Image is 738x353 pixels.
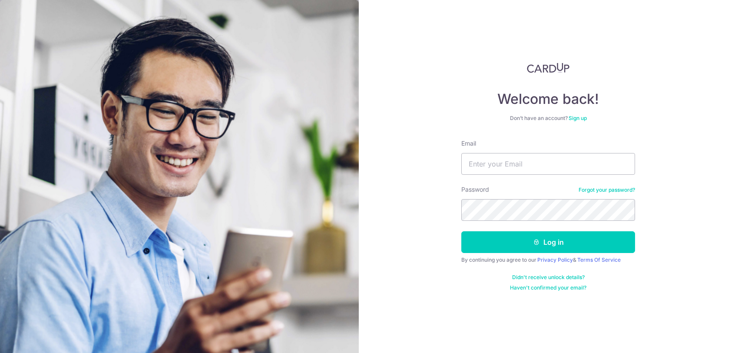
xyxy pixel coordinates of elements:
[461,185,489,194] label: Password
[461,90,635,108] h4: Welcome back!
[579,186,635,193] a: Forgot your password?
[569,115,587,121] a: Sign up
[461,115,635,122] div: Don’t have an account?
[512,274,585,281] a: Didn't receive unlock details?
[510,284,586,291] a: Haven't confirmed your email?
[577,256,621,263] a: Terms Of Service
[537,256,573,263] a: Privacy Policy
[461,139,476,148] label: Email
[461,231,635,253] button: Log in
[527,63,569,73] img: CardUp Logo
[461,153,635,175] input: Enter your Email
[461,256,635,263] div: By continuing you agree to our &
